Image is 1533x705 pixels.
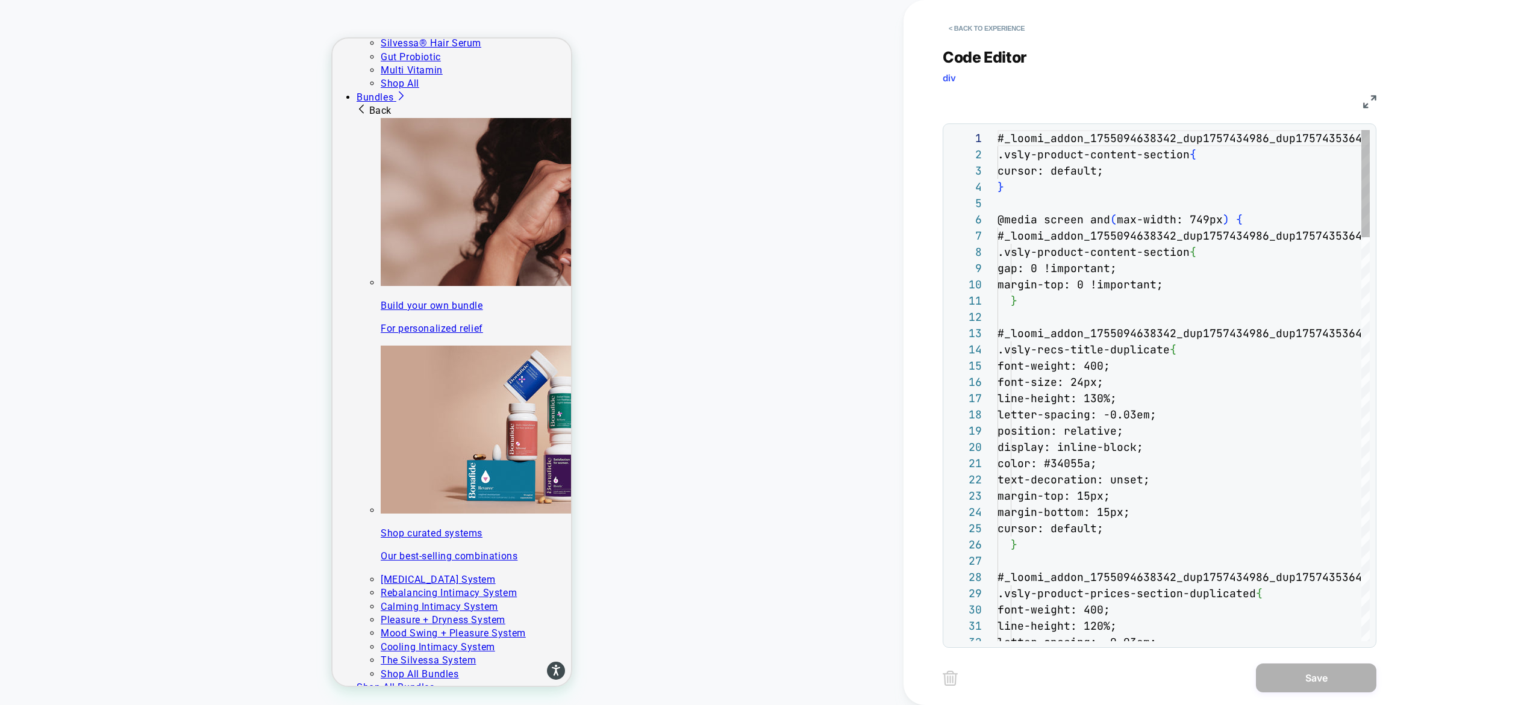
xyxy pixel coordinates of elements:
[1256,586,1263,600] span: {
[48,26,110,37] a: Multi Vitamin
[1223,213,1229,226] span: )
[48,488,239,502] p: Shop curated systems
[1011,538,1017,551] span: }
[998,635,1157,649] span: letter-spacing: -0.03em;
[949,488,982,504] div: 23
[998,131,1329,145] span: #_loomi_addon_1755094638342_dup1757434986_dup17574
[949,374,982,390] div: 16
[998,343,1170,356] span: .vsly-recs-title-duplicate
[998,570,1316,584] span: #_loomi_addon_1755094638342_dup1757434986_dup175
[949,309,982,325] div: 12
[949,439,982,455] div: 20
[949,179,982,195] div: 4
[949,390,982,406] div: 17
[949,569,982,585] div: 28
[24,643,102,654] span: Shop All Bundles
[48,548,184,560] a: Rebalancing Intimacy System
[943,671,958,686] img: delete
[949,471,982,488] div: 22
[998,261,1117,275] span: gap: 0 !important;
[1011,294,1017,308] span: }
[998,456,1097,470] span: color: #34055a;
[998,473,1150,486] span: text-decoration: unset;
[1190,245,1196,259] span: {
[949,553,982,569] div: 27
[48,535,163,547] a: [MEDICAL_DATA] System
[949,211,982,228] div: 6
[998,440,1143,454] span: display: inline-block;
[949,244,982,260] div: 8
[998,278,1163,291] span: margin-top: 0 !important;
[48,562,166,574] a: Calming Intimacy System
[1329,131,1362,145] span: 35364
[998,424,1123,438] span: position: relative;
[949,423,982,439] div: 19
[1363,95,1376,108] img: fullscreen
[998,213,1110,226] span: @media screen and
[48,39,87,51] a: Shop All
[949,293,982,309] div: 11
[1170,343,1176,356] span: {
[949,341,982,358] div: 14
[949,228,982,244] div: 7
[949,358,982,374] div: 15
[1316,326,1362,340] span: 7435364
[998,521,1104,535] span: cursor: default;
[1110,213,1117,226] span: (
[24,53,73,64] a: Bundles
[48,13,108,24] a: Gut Probiotic
[998,164,1104,178] span: cursor: default;
[48,603,163,614] a: Cooling Intimacy System
[949,260,982,276] div: 9
[998,326,1316,340] span: #_loomi_addon_1755094638342_dup1757434986_dup175
[48,616,143,627] a: The Silvessa System
[949,406,982,423] div: 18
[48,261,239,274] p: Build your own bundle
[949,130,982,146] div: 1
[48,511,239,524] p: Our best-selling combinations
[998,408,1157,421] span: letter-spacing: -0.03em;
[998,603,1110,616] span: font-weight: 400;
[1190,148,1196,161] span: {
[943,72,956,84] span: div
[48,79,239,297] a: Build your own bundle For personalized relief
[24,66,59,78] span: Back
[1236,213,1243,226] span: {
[48,589,193,600] a: Mood Swing + Pleasure System
[998,391,1117,405] span: line-height: 130%;
[949,504,982,520] div: 24
[998,505,1130,519] span: margin-bottom: 15px;
[1117,213,1223,226] span: max-width: 749px
[949,163,982,179] div: 3
[998,359,1110,373] span: font-weight: 400;
[949,536,982,553] div: 26
[1316,570,1362,584] span: 7435364
[998,180,1004,194] span: }
[949,146,982,163] div: 2
[943,19,1031,38] button: < Back to experience
[998,586,1256,600] span: .vsly-product-prices-section-duplicated
[48,630,126,641] a: Shop All Bundles
[24,53,61,64] span: Bundles
[949,601,982,618] div: 30
[998,375,1104,389] span: font-size: 24px;
[949,634,982,650] div: 32
[998,489,1110,503] span: margin-top: 15px;
[48,576,173,587] a: Pleasure + Dryness System
[949,455,982,471] div: 21
[998,245,1190,259] span: .vsly-product-content-section
[943,48,1027,66] span: Code Editor
[998,619,1117,633] span: line-height: 120%;
[949,276,982,293] div: 10
[1316,229,1362,243] span: 7435364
